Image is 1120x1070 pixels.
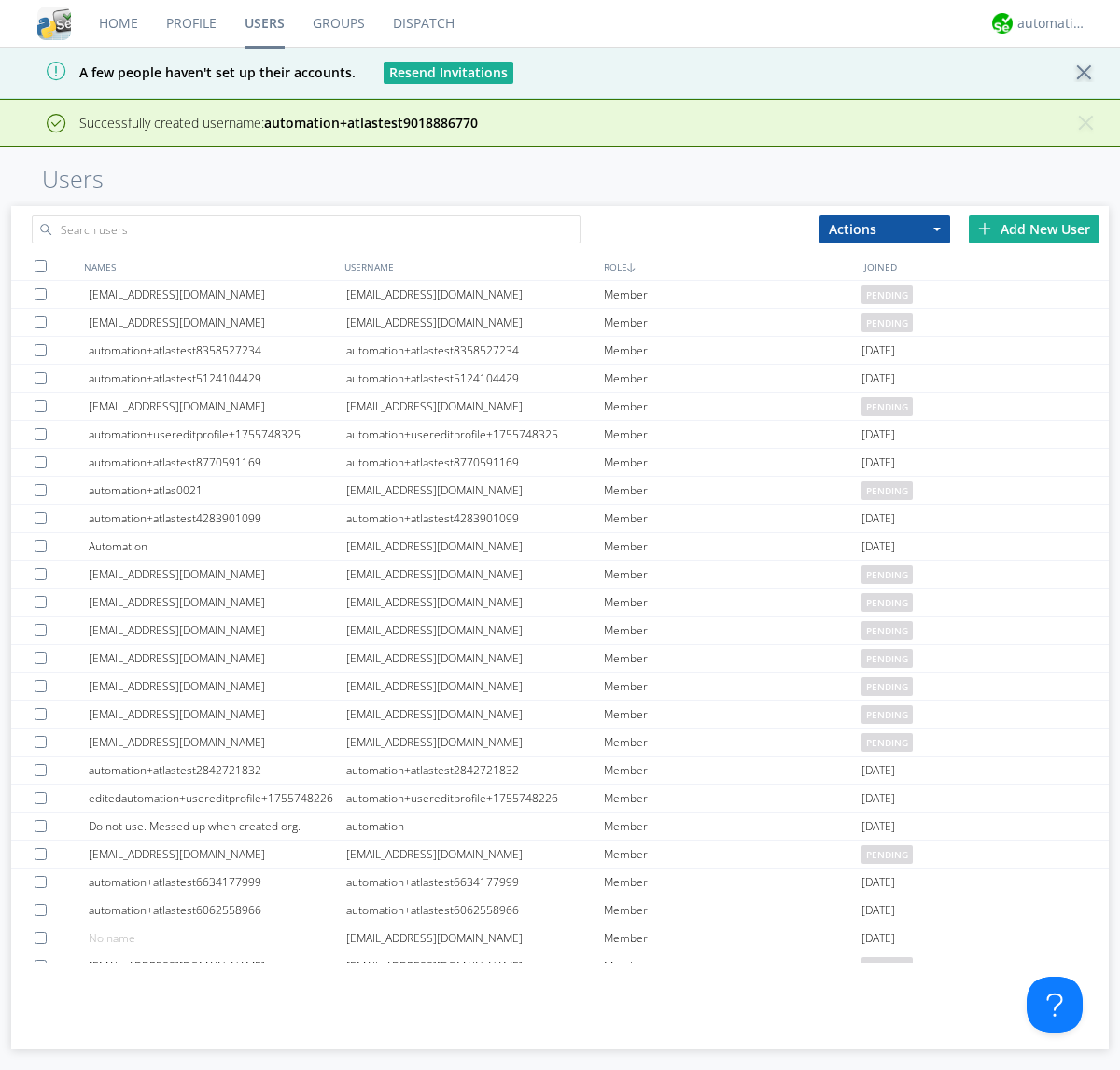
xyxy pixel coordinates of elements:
[604,421,861,448] div: Member
[861,337,895,365] span: [DATE]
[11,701,1109,729] a: [EMAIL_ADDRESS][DOMAIN_NAME][EMAIL_ADDRESS][DOMAIN_NAME]Memberpending
[11,785,1109,813] a: editedautomation+usereditprofile+1755748226automation+usereditprofile+1755748226Member[DATE]
[604,701,861,728] div: Member
[346,729,604,756] div: [EMAIL_ADDRESS][DOMAIN_NAME]
[11,952,1109,980] a: [EMAIL_ADDRESS][DOMAIN_NAME][EMAIL_ADDRESS][DOMAIN_NAME]Memberpending
[346,673,604,700] div: [EMAIL_ADDRESS][DOMAIN_NAME]
[89,841,346,868] div: [EMAIL_ADDRESS][DOMAIN_NAME]
[346,869,604,896] div: automation+atlastest6634177999
[861,733,913,752] span: pending
[89,673,346,700] div: [EMAIL_ADDRESS][DOMAIN_NAME]
[89,896,346,924] div: automation+atlastest6062558966
[604,393,861,420] div: Member
[89,281,346,308] div: [EMAIL_ADDRESS][DOMAIN_NAME]
[346,924,604,952] div: [EMAIL_ADDRESS][DOMAIN_NAME]
[861,957,913,976] span: pending
[37,7,71,40] img: cddb5a64eb264b2086981ab96f4c1ba7
[346,645,604,672] div: [EMAIL_ADDRESS][DOMAIN_NAME]
[89,930,135,946] span: No name
[89,589,346,616] div: [EMAIL_ADDRESS][DOMAIN_NAME]
[79,253,340,280] div: NAMES
[89,533,346,560] div: Automation
[346,617,604,644] div: [EMAIL_ADDRESS][DOMAIN_NAME]
[604,673,861,700] div: Member
[861,621,913,640] span: pending
[604,281,861,308] div: Member
[11,757,1109,785] a: automation+atlastest2842721832automation+atlastest2842721832Member[DATE]
[861,896,895,924] span: [DATE]
[11,561,1109,589] a: [EMAIL_ADDRESS][DOMAIN_NAME][EMAIL_ADDRESS][DOMAIN_NAME]Memberpending
[346,449,604,476] div: automation+atlastest8770591169
[89,393,346,420] div: [EMAIL_ADDRESS][DOMAIN_NAME]
[819,215,950,243] button: Actions
[346,896,604,924] div: automation+atlastest6062558966
[11,309,1109,337] a: [EMAIL_ADDRESS][DOMAIN_NAME][EMAIL_ADDRESS][DOMAIN_NAME]Memberpending
[861,313,913,332] span: pending
[604,813,861,840] div: Member
[89,869,346,896] div: automation+atlastest6634177999
[384,62,513,84] button: Resend Invitations
[861,565,913,584] span: pending
[861,869,895,896] span: [DATE]
[346,757,604,784] div: automation+atlastest2842721832
[11,477,1109,505] a: automation+atlas0021[EMAIL_ADDRESS][DOMAIN_NAME]Memberpending
[861,533,895,561] span: [DATE]
[32,215,581,243] input: Search users
[11,421,1109,449] a: automation+usereditprofile+1755748325automation+usereditprofile+1755748325Member[DATE]
[11,617,1109,645] a: [EMAIL_ADDRESS][DOMAIN_NAME][EMAIL_ADDRESS][DOMAIN_NAME]Memberpending
[346,952,604,980] div: [EMAIL_ADDRESS][DOMAIN_NAME]
[861,845,913,864] span: pending
[346,337,604,364] div: automation+atlastest8358527234
[861,593,913,612] span: pending
[346,841,604,868] div: [EMAIL_ADDRESS][DOMAIN_NAME]
[861,785,895,813] span: [DATE]
[89,952,346,980] div: [EMAIL_ADDRESS][DOMAIN_NAME]
[89,505,346,532] div: automation+atlastest4283901099
[860,253,1120,280] div: JOINED
[604,589,861,616] div: Member
[346,477,604,504] div: [EMAIL_ADDRESS][DOMAIN_NAME]
[604,533,861,560] div: Member
[89,813,346,840] div: Do not use. Messed up when created org.
[604,561,861,588] div: Member
[992,13,1013,34] img: d2d01cd9b4174d08988066c6d424eccd
[89,421,346,448] div: automation+usereditprofile+1755748325
[11,449,1109,477] a: automation+atlastest8770591169automation+atlastest8770591169Member[DATE]
[604,449,861,476] div: Member
[346,309,604,336] div: [EMAIL_ADDRESS][DOMAIN_NAME]
[346,589,604,616] div: [EMAIL_ADDRESS][DOMAIN_NAME]
[346,281,604,308] div: [EMAIL_ADDRESS][DOMAIN_NAME]
[604,869,861,896] div: Member
[861,649,913,668] span: pending
[89,365,346,392] div: automation+atlastest5124104429
[346,533,604,560] div: [EMAIL_ADDRESS][DOMAIN_NAME]
[604,785,861,812] div: Member
[89,757,346,784] div: automation+atlastest2842721832
[11,281,1109,309] a: [EMAIL_ADDRESS][DOMAIN_NAME][EMAIL_ADDRESS][DOMAIN_NAME]Memberpending
[1027,977,1083,1033] iframe: Toggle Customer Support
[604,505,861,532] div: Member
[969,215,1099,243] div: Add New User
[861,365,895,393] span: [DATE]
[346,701,604,728] div: [EMAIL_ADDRESS][DOMAIN_NAME]
[346,365,604,392] div: automation+atlastest5124104429
[604,645,861,672] div: Member
[11,337,1109,365] a: automation+atlastest8358527234automation+atlastest8358527234Member[DATE]
[604,337,861,364] div: Member
[11,673,1109,701] a: [EMAIL_ADDRESS][DOMAIN_NAME][EMAIL_ADDRESS][DOMAIN_NAME]Memberpending
[604,729,861,756] div: Member
[604,841,861,868] div: Member
[861,505,895,533] span: [DATE]
[89,701,346,728] div: [EMAIL_ADDRESS][DOMAIN_NAME]
[604,896,861,924] div: Member
[599,253,860,280] div: ROLE
[861,757,895,785] span: [DATE]
[11,924,1109,952] a: No name[EMAIL_ADDRESS][DOMAIN_NAME]Member[DATE]
[861,481,913,500] span: pending
[346,785,604,812] div: automation+usereditprofile+1755748226
[11,589,1109,617] a: [EMAIL_ADDRESS][DOMAIN_NAME][EMAIL_ADDRESS][DOMAIN_NAME]Memberpending
[89,785,346,812] div: editedautomation+usereditprofile+1755748226
[11,841,1109,869] a: [EMAIL_ADDRESS][DOMAIN_NAME][EMAIL_ADDRESS][DOMAIN_NAME]Memberpending
[89,449,346,476] div: automation+atlastest8770591169
[14,63,356,81] span: A few people haven't set up their accounts.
